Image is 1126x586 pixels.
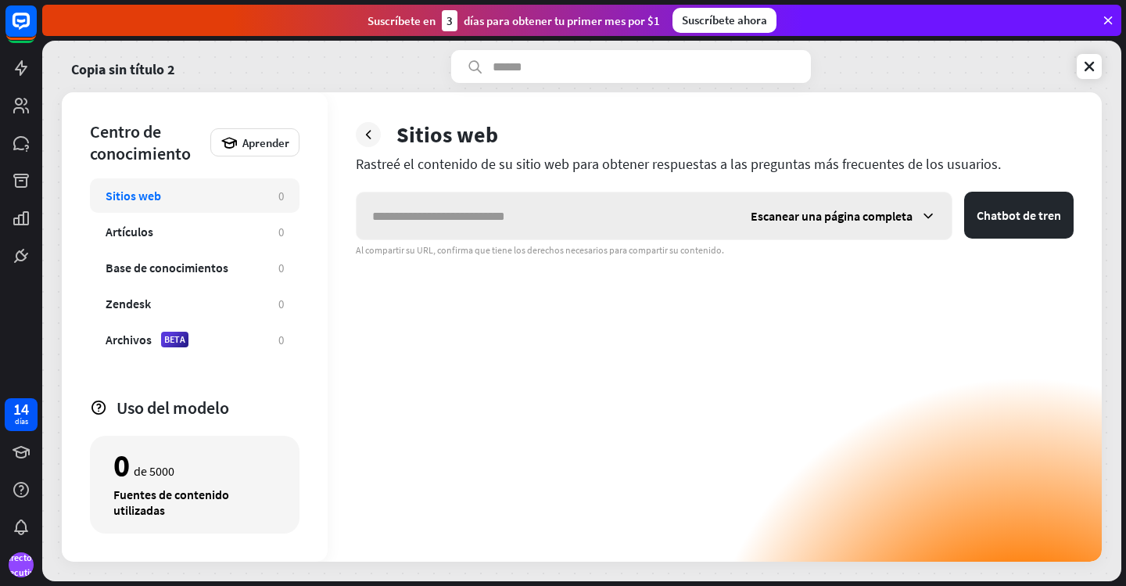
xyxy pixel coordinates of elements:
[134,463,174,479] font: de 5000
[682,13,767,27] font: Suscríbete ahora
[15,416,28,426] font: días
[106,296,151,311] font: Zendesk
[106,188,161,203] font: Sitios web
[117,397,229,419] font: Uso del modelo
[106,260,228,275] font: Base de conocimientos
[278,297,284,311] font: 0
[71,60,175,78] font: Copia sin título 2
[977,207,1061,223] font: Chatbot de tren
[278,225,284,239] font: 0
[464,13,660,28] font: días para obtener tu primer mes por $1
[13,6,59,53] button: Abrir el widget de chat LiveChat
[113,487,229,518] font: Fuentes de contenido utilizadas
[368,13,436,28] font: Suscríbete en
[751,208,913,224] font: Escanear una página completa
[356,244,724,256] font: Al compartir su URL, confirma que tiene los derechos necesarios para compartir su contenido.
[106,332,152,347] font: Archivos
[113,446,130,485] font: 0
[278,333,284,347] font: 0
[446,13,453,28] font: 3
[90,120,191,164] font: Centro de conocimiento
[106,224,153,239] font: Artículos
[13,399,29,419] font: 14
[278,261,284,275] font: 0
[242,135,289,150] font: Aprender
[356,155,1001,173] font: Rastreé el contenido de su sitio web para obtener respuestas a las preguntas más frecuentes de lo...
[5,398,38,431] a: 14 días
[396,120,498,149] font: Sitios web
[964,192,1074,239] button: Chatbot de tren
[164,333,185,345] font: BETA
[71,50,175,83] a: Copia sin título 2
[278,189,284,203] font: 0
